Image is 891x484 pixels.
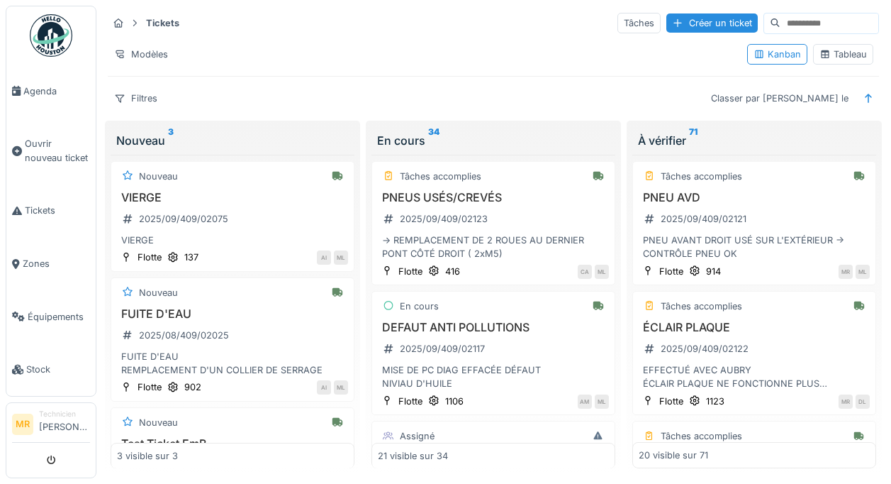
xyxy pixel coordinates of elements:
div: -> REMPLACEMENT DE 2 ROUES AU DERNIER PONT CÔTÉ DROIT ( 2xM5) [378,233,609,260]
div: Flotte [659,265,683,278]
div: ML [595,265,609,279]
div: ML [334,251,348,265]
h3: FUITE D'EAU [117,307,348,321]
div: 2025/09/409/02117 [400,342,485,356]
span: Ouvrir nouveau ticket [25,137,90,164]
div: CA [578,265,592,279]
div: Nouveau [139,170,178,183]
div: En cours [377,132,610,149]
div: Flotte [138,251,162,264]
sup: 71 [689,132,697,149]
div: MR [839,265,853,279]
strong: Tickets [140,16,185,30]
div: Tâches accomplies [400,170,481,183]
div: 2025/08/409/02025 [139,329,229,342]
div: Tâches accomplies [661,429,742,443]
a: Agenda [6,65,96,118]
h3: Test Ticket EmB [117,437,348,451]
div: Nouveau [116,132,349,149]
div: À vérifier [638,132,870,149]
div: 2025/09/409/02121 [661,212,746,226]
div: ML [856,265,870,279]
a: Ouvrir nouveau ticket [6,118,96,185]
h3: ÉCLAIR PLAQUE [639,321,870,334]
div: AM [578,395,592,409]
div: MISE DE PC DIAG EFFACÉE DÉFAUT NIVIAU D'HUILE [378,363,609,390]
div: 902 [184,380,201,394]
div: Flotte [398,265,422,278]
div: Flotte [659,395,683,408]
div: ML [595,395,609,409]
div: 416 [445,265,460,278]
div: FUITE D'EAU REMPLACEMENT D'UN COLLIER DE SERRAGE [117,350,348,377]
div: PNEU AVANT DROIT USÉ SUR L'EXTÉRIEUR -> CONTRÔLE PNEU OK [639,233,870,260]
span: Agenda [23,84,90,98]
div: DL [856,395,870,409]
span: Zones [23,257,90,270]
div: Filtres [108,88,164,109]
div: Tâches [617,13,661,33]
div: AI [317,380,331,395]
sup: 34 [428,132,439,149]
h3: PNEUS USÉS/CREVÉS [378,191,609,204]
div: Kanban [753,48,801,61]
a: MR Technicien[PERSON_NAME] [12,409,90,443]
div: Assigné [400,429,435,443]
span: Tickets [25,204,90,217]
div: EFFECTUÉ AVEC AUBRY ÉCLAIR PLAQUE NE FONCTIONNE PLUS REMPLACEMENT AMPOULE + CONTRÔLE ALIMENTATION... [639,363,870,390]
div: Créer un ticket [666,13,758,33]
div: Tâches accomplies [661,170,742,183]
div: 21 visible sur 34 [378,449,448,462]
a: Tickets [6,185,96,238]
div: 1123 [706,395,724,408]
span: Stock [26,363,90,376]
div: 2025/09/409/02123 [400,212,488,226]
li: [PERSON_NAME] [39,409,90,439]
div: 1106 [445,395,464,408]
a: Équipements [6,290,96,343]
div: Tâches accomplies [661,299,742,313]
h3: DEFAUT ANTI POLLUTIONS [378,321,609,334]
h3: VIERGE [117,191,348,204]
li: MR [12,414,33,435]
div: ML [334,380,348,395]
div: Nouveau [139,286,178,299]
h3: PNEU AVD [639,191,870,204]
div: MR [839,395,853,409]
div: Flotte [398,395,422,408]
div: Nouveau [139,416,178,429]
sup: 3 [168,132,174,149]
a: Zones [6,237,96,290]
div: 2025/09/409/02122 [661,342,749,356]
div: En cours [400,299,439,313]
div: Modèles [108,44,174,65]
div: 3 visible sur 3 [117,449,178,462]
div: 2025/09/409/02075 [139,212,228,226]
a: Stock [6,343,96,397]
img: Badge_color-CXgf-gQk.svg [30,14,72,57]
div: AI [317,251,331,265]
div: 137 [184,251,198,264]
div: Technicien [39,409,90,419]
div: VIERGE [117,233,348,247]
div: Classer par [PERSON_NAME] le [705,88,855,109]
div: Tableau [819,48,867,61]
div: 914 [706,265,721,278]
div: 20 visible sur 71 [639,449,708,462]
span: Équipements [28,310,90,324]
div: Flotte [138,380,162,394]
